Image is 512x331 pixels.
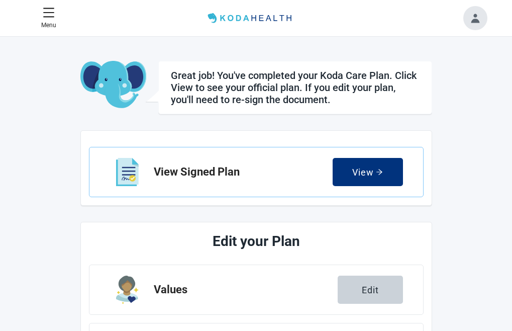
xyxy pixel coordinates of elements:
div: Great job! You've completed your Koda Care Plan. Click View to see your official plan. If you edi... [171,69,420,106]
img: Koda Elephant [80,61,146,109]
button: Edit [338,276,403,304]
div: Edit [362,285,379,295]
button: Close Menu [37,3,60,34]
p: Menu [41,21,56,30]
h2: View Signed Plan [154,166,333,178]
span: menu [43,7,55,19]
button: Toggle account menu [463,6,487,30]
h1: Edit your Plan [127,230,386,253]
div: View [352,167,383,177]
img: Step Icon [116,276,139,304]
img: Step Icon [116,158,139,186]
h2: Values [154,284,338,296]
img: Koda Health [204,10,297,26]
span: arrow-right [376,169,383,176]
button: Viewarrow-right [333,158,403,186]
